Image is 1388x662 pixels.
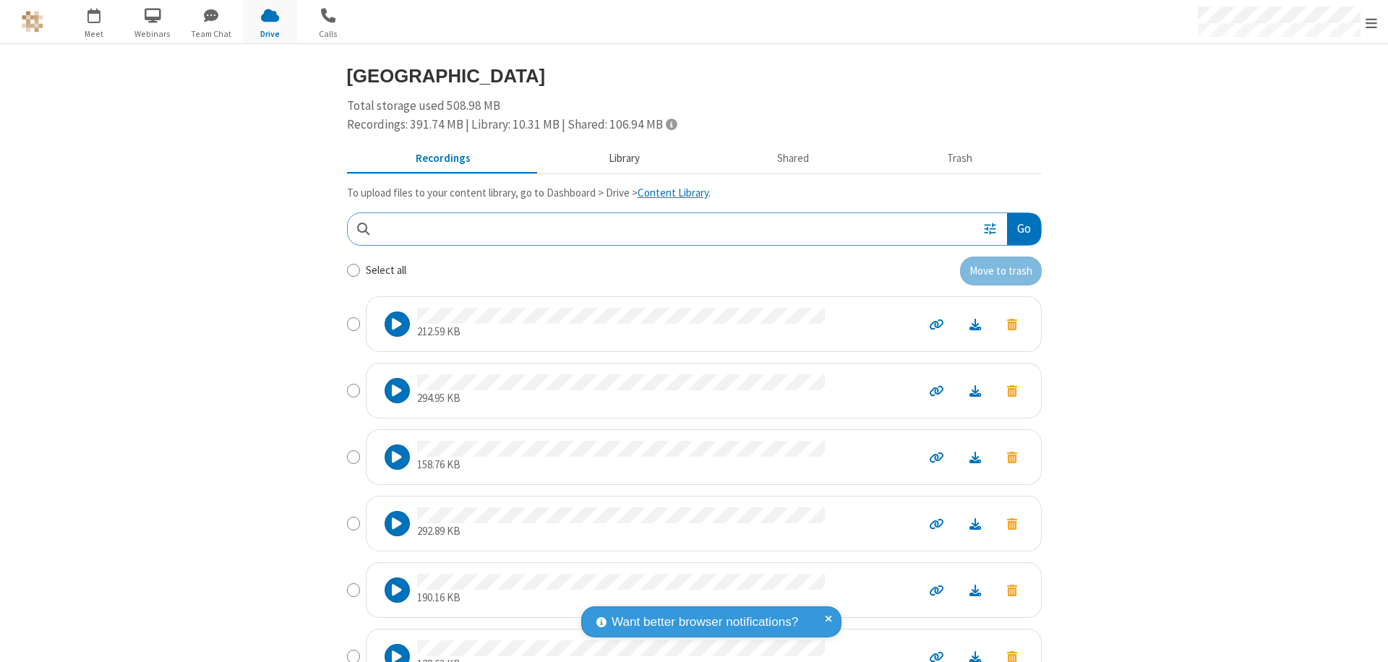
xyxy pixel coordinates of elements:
[301,27,356,40] span: Calls
[708,145,878,173] button: Shared during meetings
[956,382,994,399] a: Download file
[243,27,297,40] span: Drive
[994,447,1030,467] button: Move to trash
[67,27,121,40] span: Meet
[417,523,825,540] p: 292.89 KB
[638,186,708,199] a: Content Library
[956,582,994,598] a: Download file
[417,390,825,407] p: 294.95 KB
[184,27,239,40] span: Team Chat
[1007,213,1040,246] button: Go
[347,185,1042,202] p: To upload files to your content library, go to Dashboard > Drive > .
[347,145,540,173] button: Recorded meetings
[366,262,406,279] label: Select all
[347,116,1042,134] div: Recordings: 391.74 MB | Library: 10.31 MB | Shared: 106.94 MB
[417,324,825,340] p: 212.59 KB
[347,66,1042,86] h3: [GEOGRAPHIC_DATA]
[956,515,994,532] a: Download file
[612,613,798,632] span: Want better browser notifications?
[956,449,994,465] a: Download file
[539,145,708,173] button: Content library
[878,145,1042,173] button: Trash
[666,118,677,130] span: Totals displayed include files that have been moved to the trash.
[956,316,994,332] a: Download file
[960,257,1042,285] button: Move to trash
[994,314,1030,334] button: Move to trash
[347,97,1042,134] div: Total storage used 508.98 MB
[994,514,1030,533] button: Move to trash
[417,590,825,606] p: 190.16 KB
[417,457,825,473] p: 158.76 KB
[994,381,1030,400] button: Move to trash
[22,11,43,33] img: QA Selenium DO NOT DELETE OR CHANGE
[126,27,180,40] span: Webinars
[994,580,1030,600] button: Move to trash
